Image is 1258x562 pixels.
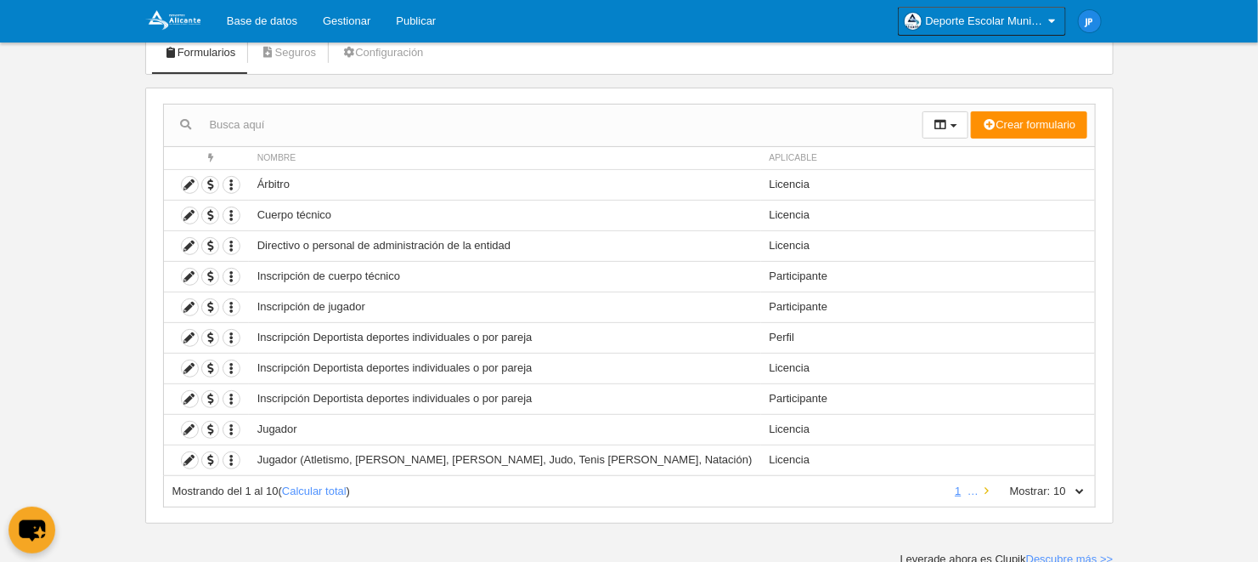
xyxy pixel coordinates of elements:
[967,484,979,499] li: …
[249,292,761,322] td: Inscripción de jugador
[164,112,922,138] input: Busca aquí
[761,169,1095,200] td: Licencia
[172,485,279,497] span: Mostrando del 1 al 10
[926,13,1045,30] span: Deporte Escolar Municipal de [GEOGRAPHIC_DATA]
[249,230,761,261] td: Directivo o personal de administración de la entidad
[905,13,922,30] img: OawjjgO45JmU.30x30.jpg
[8,507,55,553] button: chat-button
[761,322,1095,353] td: Perfil
[249,353,761,383] td: Inscripción Deportista deportes individuales o por pareja
[951,485,964,497] a: 1
[249,414,761,445] td: Jugador
[257,153,296,162] span: Nombre
[761,414,1095,445] td: Licencia
[761,200,1095,230] td: Licencia
[898,7,1066,36] a: Deporte Escolar Municipal de [GEOGRAPHIC_DATA]
[761,230,1095,261] td: Licencia
[971,111,1086,139] button: Crear formulario
[249,200,761,230] td: Cuerpo técnico
[172,484,944,499] div: ( )
[155,40,245,65] a: Formularios
[761,383,1095,414] td: Participante
[145,10,200,31] img: Deporte Escolar Municipal de Alicante
[761,353,1095,383] td: Licencia
[761,445,1095,475] td: Licencia
[1079,10,1101,32] img: c2l6ZT0zMHgzMCZmcz05JnRleHQ9SlAmYmc9MWU4OGU1.png
[993,484,1051,499] label: Mostrar:
[770,153,818,162] span: Aplicable
[761,261,1095,292] td: Participante
[249,261,761,292] td: Inscripción de cuerpo técnico
[761,292,1095,322] td: Participante
[249,169,761,200] td: Árbitro
[249,383,761,414] td: Inscripción Deportista deportes individuales o por pareja
[249,445,761,475] td: Jugador (Atletismo, [PERSON_NAME], [PERSON_NAME], Judo, Tenis [PERSON_NAME], Natación)
[332,40,432,65] a: Configuración
[282,485,347,497] a: Calcular total
[251,40,325,65] a: Seguros
[249,322,761,353] td: Inscripción Deportista deportes individuales o por pareja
